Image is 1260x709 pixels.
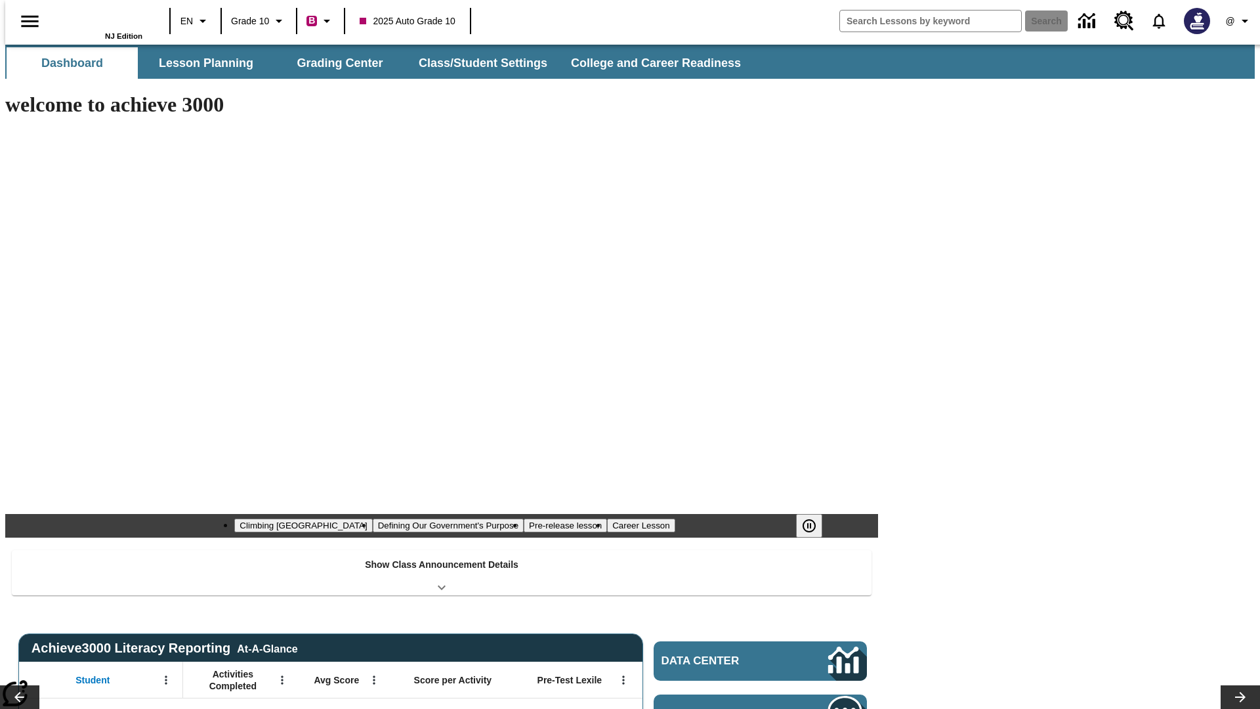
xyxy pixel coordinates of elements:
[614,670,633,690] button: Open Menu
[1142,4,1176,38] a: Notifications
[10,2,49,41] button: Open side menu
[231,14,269,28] span: Grade 10
[226,9,292,33] button: Grade: Grade 10, Select a grade
[607,519,675,532] button: Slide 4 Career Lesson
[57,6,142,32] a: Home
[661,655,784,668] span: Data Center
[654,641,867,681] a: Data Center
[1070,3,1106,39] a: Data Center
[301,9,340,33] button: Boost Class color is violet red. Change class color
[12,550,871,595] div: Show Class Announcement Details
[31,641,298,656] span: Achieve3000 Literacy Reporting
[140,47,272,79] button: Lesson Planning
[364,670,384,690] button: Open Menu
[1184,8,1210,34] img: Avatar
[308,12,315,29] span: B
[524,519,607,532] button: Slide 3 Pre-release lesson
[57,5,142,40] div: Home
[314,674,359,686] span: Avg Score
[1221,685,1260,709] button: Lesson carousel, Next
[5,47,753,79] div: SubNavbar
[105,32,142,40] span: NJ Edition
[796,514,822,538] button: Pause
[1218,9,1260,33] button: Profile/Settings
[537,674,602,686] span: Pre-Test Lexile
[190,668,276,692] span: Activities Completed
[840,11,1021,32] input: search field
[180,14,193,28] span: EN
[414,674,492,686] span: Score per Activity
[234,519,372,532] button: Slide 1 Climbing Mount Tai
[408,47,558,79] button: Class/Student Settings
[1106,3,1142,39] a: Resource Center, Will open in new tab
[175,9,217,33] button: Language: EN, Select a language
[373,519,524,532] button: Slide 2 Defining Our Government's Purpose
[156,670,176,690] button: Open Menu
[5,93,878,117] h1: welcome to achieve 3000
[560,47,751,79] button: College and Career Readiness
[5,45,1255,79] div: SubNavbar
[7,47,138,79] button: Dashboard
[365,558,518,572] p: Show Class Announcement Details
[237,641,297,655] div: At-A-Glance
[1225,14,1234,28] span: @
[796,514,835,538] div: Pause
[274,47,406,79] button: Grading Center
[272,670,292,690] button: Open Menu
[75,674,110,686] span: Student
[1176,4,1218,38] button: Select a new avatar
[360,14,455,28] span: 2025 Auto Grade 10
